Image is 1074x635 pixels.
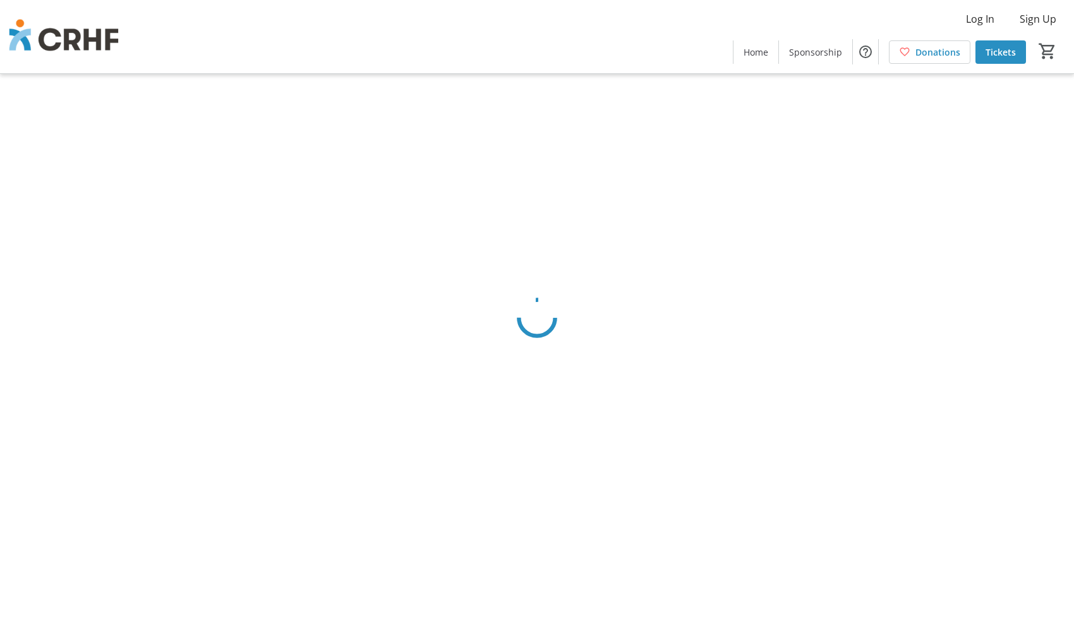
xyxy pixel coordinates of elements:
[733,40,778,64] a: Home
[975,40,1026,64] a: Tickets
[1020,11,1056,27] span: Sign Up
[744,45,768,59] span: Home
[1010,9,1066,29] button: Sign Up
[8,5,120,68] img: Chinook Regional Hospital Foundation's Logo
[779,40,852,64] a: Sponsorship
[853,39,878,64] button: Help
[956,9,1005,29] button: Log In
[986,45,1016,59] span: Tickets
[889,40,970,64] a: Donations
[789,45,842,59] span: Sponsorship
[915,45,960,59] span: Donations
[966,11,994,27] span: Log In
[1036,40,1059,63] button: Cart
